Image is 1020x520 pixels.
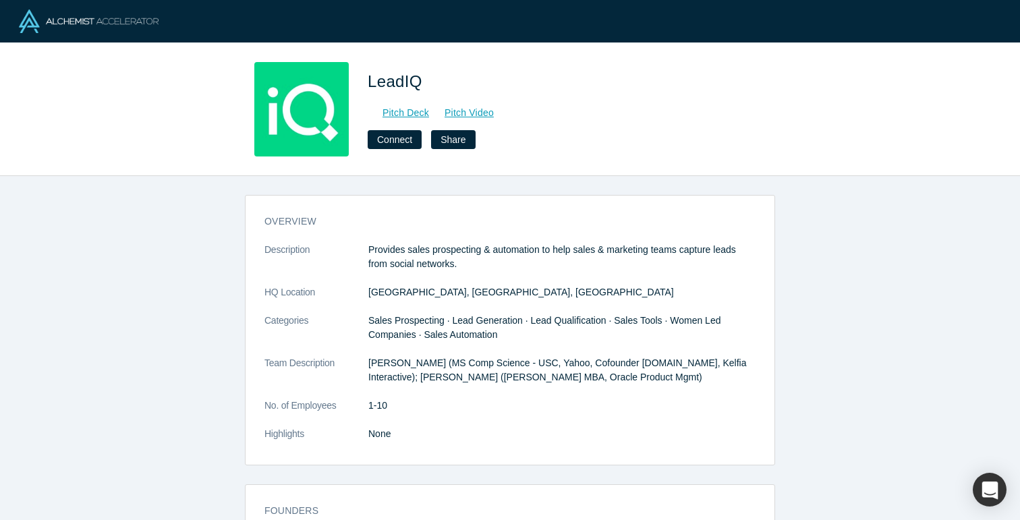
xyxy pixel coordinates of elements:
[368,427,756,441] p: None
[368,72,427,90] span: LeadIQ
[431,130,475,149] button: Share
[368,399,756,413] dd: 1-10
[264,243,368,285] dt: Description
[254,62,349,156] img: LeadIQ's Logo
[264,285,368,314] dt: HQ Location
[264,399,368,427] dt: No. of Employees
[368,315,720,340] span: Sales Prospecting · Lead Generation · Lead Qualification · Sales Tools · Women Led Companies · Sa...
[264,356,368,399] dt: Team Description
[368,243,756,271] p: Provides sales prospecting & automation to help sales & marketing teams capture leads from social...
[368,285,756,299] dd: [GEOGRAPHIC_DATA], [GEOGRAPHIC_DATA], [GEOGRAPHIC_DATA]
[264,427,368,455] dt: Highlights
[264,504,737,518] h3: Founders
[264,214,737,229] h3: overview
[368,105,430,121] a: Pitch Deck
[264,314,368,356] dt: Categories
[430,105,494,121] a: Pitch Video
[368,356,756,384] p: [PERSON_NAME] (MS Comp Science - USC, Yahoo, Cofounder [DOMAIN_NAME], Kelfia Interactive); [PERSO...
[19,9,159,33] img: Alchemist Logo
[368,130,422,149] button: Connect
